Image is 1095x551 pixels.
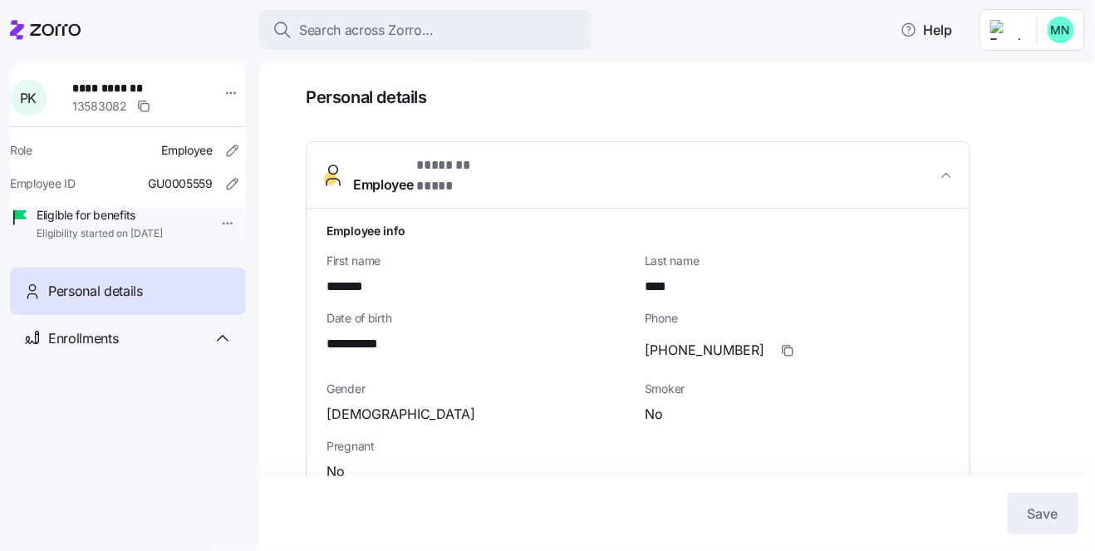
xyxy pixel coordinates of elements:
span: Smoker [645,381,950,397]
span: Help [901,20,953,40]
button: Help [887,13,966,47]
span: Date of birth [327,310,631,327]
button: Save [1008,493,1078,534]
button: Search across Zorro... [259,10,592,50]
span: Gender [327,381,631,397]
span: Enrollments [48,328,118,349]
span: GU0005559 [149,175,213,192]
span: Employee ID [10,175,76,192]
img: b0ee0d05d7ad5b312d7e0d752ccfd4ca [1048,17,1074,43]
span: First name [327,253,631,269]
span: Pregnant [327,438,950,455]
span: No [327,461,345,482]
span: Phone [645,310,950,327]
h1: Employee info [327,222,950,239]
span: Personal details [48,281,143,302]
span: Personal details [306,84,1072,111]
span: Employee [161,142,213,159]
span: Eligibility started on [DATE] [37,227,163,241]
span: [DEMOGRAPHIC_DATA] [327,404,475,425]
span: Employee [353,155,504,195]
span: Eligible for benefits [37,207,163,224]
span: Last name [645,253,950,269]
span: P K [20,91,37,105]
img: Employer logo [990,20,1024,40]
span: [PHONE_NUMBER] [645,340,764,361]
span: 13583082 [72,98,127,115]
span: Role [10,142,32,159]
span: Search across Zorro... [299,20,434,41]
span: Save [1028,504,1058,524]
span: No [645,404,663,425]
